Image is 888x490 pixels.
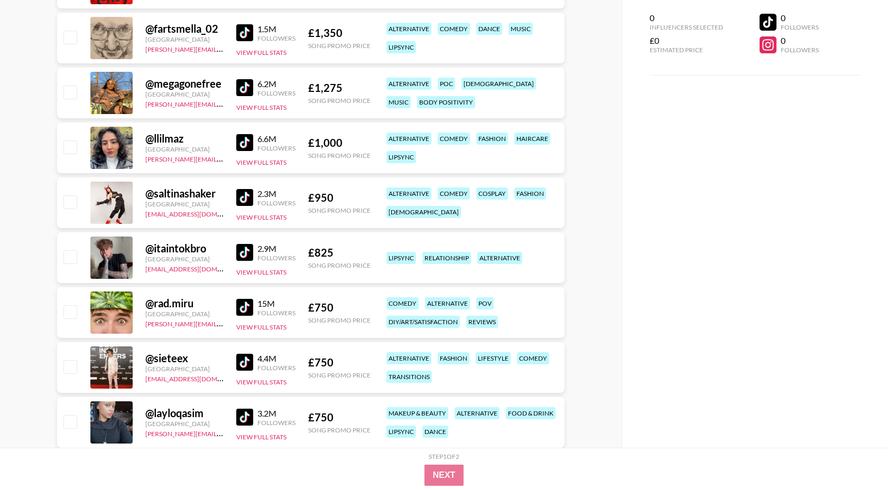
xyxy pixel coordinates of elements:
div: Song Promo Price [308,152,371,159]
img: TikTok [236,134,253,151]
div: £ 750 [308,356,371,369]
div: alternative [386,352,431,364]
div: Followers [257,89,295,97]
div: [GEOGRAPHIC_DATA] [145,90,224,98]
div: 0 [650,13,723,23]
div: transitions [386,371,432,383]
div: [GEOGRAPHIC_DATA] [145,365,224,373]
button: View Full Stats [236,103,286,111]
div: food & drink [506,407,556,419]
div: music [386,96,411,108]
a: [EMAIL_ADDRESS][DOMAIN_NAME] [145,373,252,383]
div: Followers [781,46,819,54]
div: @ fartsmella_02 [145,22,224,35]
div: Followers [257,419,295,427]
div: Estimated Price [650,46,723,54]
img: TikTok [236,244,253,261]
img: TikTok [236,79,253,96]
div: @ rad.miru [145,297,224,310]
div: Song Promo Price [308,206,371,214]
div: fashion [438,352,469,364]
div: Followers [257,309,295,317]
div: £ 1,275 [308,81,371,95]
div: dance [476,23,502,35]
iframe: Drift Widget Chat Controller [835,437,875,477]
div: comedy [438,187,470,200]
div: Followers [257,254,295,262]
div: Followers [257,364,295,372]
div: [GEOGRAPHIC_DATA] [145,200,224,208]
div: alternative [455,407,499,419]
div: 0 [781,35,819,46]
a: [PERSON_NAME][EMAIL_ADDRESS][DOMAIN_NAME] [145,318,302,328]
div: comedy [517,352,549,364]
div: alternative [386,23,431,35]
img: TikTok [236,409,253,426]
div: alternative [386,187,431,200]
div: lifestyle [476,352,511,364]
div: Followers [781,23,819,31]
div: [GEOGRAPHIC_DATA] [145,35,224,43]
div: Song Promo Price [308,42,371,50]
div: [DEMOGRAPHIC_DATA] [461,78,536,90]
div: fashion [514,187,546,200]
div: haircare [514,133,550,145]
div: @ layloqasim [145,407,224,420]
div: comedy [386,297,419,309]
div: pov [476,297,494,309]
div: 4.4M [257,353,295,364]
div: Followers [257,34,295,42]
div: £ 1,350 [308,26,371,40]
div: 3.2M [257,408,295,419]
div: 0 [781,13,819,23]
div: reviews [466,316,498,328]
div: [DEMOGRAPHIC_DATA] [386,206,461,218]
div: £0 [650,35,723,46]
div: 6.2M [257,79,295,89]
div: 6.6M [257,134,295,144]
div: alternative [386,78,431,90]
button: View Full Stats [236,158,286,166]
div: comedy [438,23,470,35]
div: poc [438,78,455,90]
div: £ 950 [308,191,371,204]
div: fashion [476,133,508,145]
div: @ sieteex [145,352,224,365]
div: cosplay [476,187,508,200]
div: 2.9M [257,243,295,254]
div: [GEOGRAPHIC_DATA] [145,255,224,263]
div: body positivity [417,96,475,108]
img: TikTok [236,299,253,316]
div: [GEOGRAPHIC_DATA] [145,420,224,428]
div: @ itaintokbro [145,242,224,255]
a: [PERSON_NAME][EMAIL_ADDRESS][DOMAIN_NAME] [145,43,302,53]
a: [PERSON_NAME][EMAIL_ADDRESS][DOMAIN_NAME] [145,428,302,438]
div: alternative [477,252,522,264]
div: Song Promo Price [308,97,371,105]
a: [EMAIL_ADDRESS][DOMAIN_NAME] [145,263,252,273]
div: @ saltinashaker [145,187,224,200]
button: View Full Stats [236,49,286,56]
div: alternative [386,133,431,145]
div: Step 1 of 2 [429,453,459,460]
a: [PERSON_NAME][EMAIL_ADDRESS][DOMAIN_NAME] [145,153,302,163]
div: music [508,23,533,35]
div: Song Promo Price [308,316,371,324]
div: Song Promo Price [308,261,371,269]
div: Song Promo Price [308,426,371,434]
div: lipsync [386,41,416,53]
div: comedy [438,133,470,145]
button: View Full Stats [236,378,286,386]
div: £ 825 [308,246,371,259]
div: [GEOGRAPHIC_DATA] [145,145,224,153]
div: £ 750 [308,411,371,424]
img: TikTok [236,24,253,41]
a: [EMAIL_ADDRESS][DOMAIN_NAME] [145,208,252,218]
div: £ 1,000 [308,136,371,149]
a: [PERSON_NAME][EMAIL_ADDRESS][DOMAIN_NAME] [145,98,302,108]
div: lipsync [386,426,416,438]
div: 15M [257,298,295,309]
div: Followers [257,144,295,152]
div: lipsync [386,151,416,163]
div: Influencers Selected [650,23,723,31]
